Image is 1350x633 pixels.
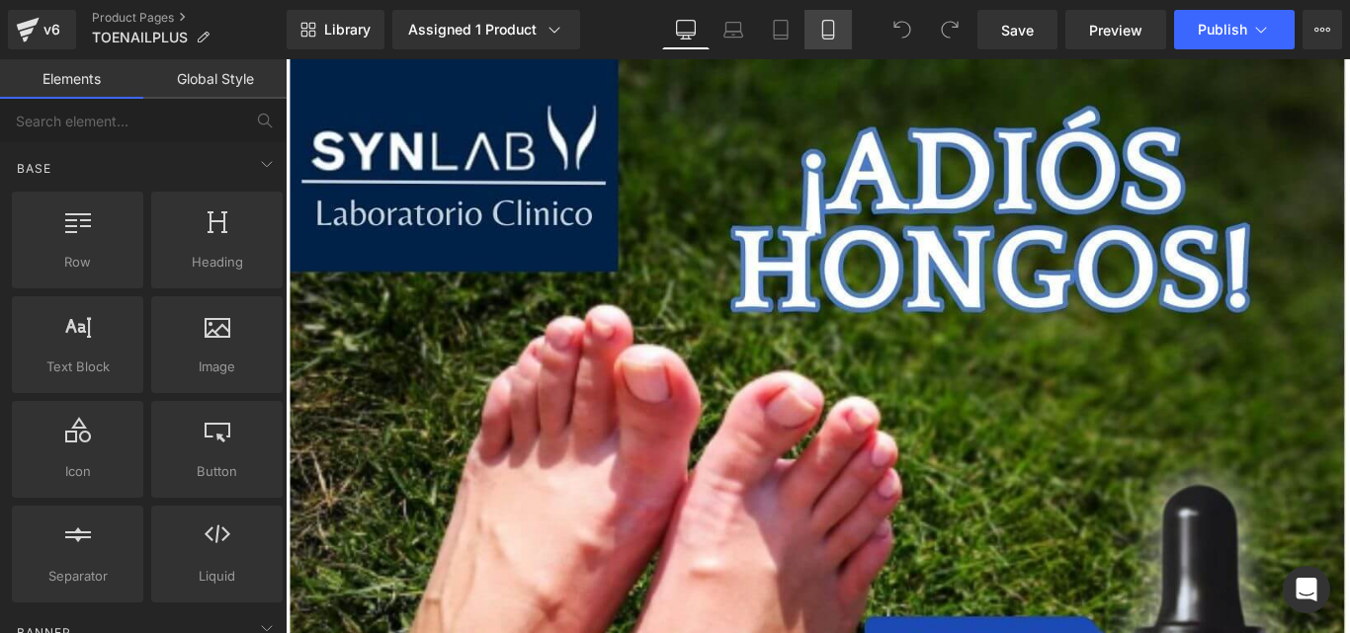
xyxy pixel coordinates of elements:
a: Global Style [143,59,287,99]
span: Button [157,461,277,482]
div: Assigned 1 Product [408,20,564,40]
button: Undo [883,10,922,49]
span: Preview [1089,20,1142,40]
a: Preview [1065,10,1166,49]
a: v6 [8,10,76,49]
span: Icon [18,461,137,482]
button: More [1303,10,1342,49]
span: Row [18,252,137,273]
button: Publish [1174,10,1295,49]
a: Laptop [710,10,757,49]
span: Heading [157,252,277,273]
div: Open Intercom Messenger [1283,566,1330,613]
a: Tablet [757,10,804,49]
span: Image [157,356,277,377]
a: New Library [287,10,384,49]
span: Save [1001,20,1034,40]
span: Separator [18,566,137,587]
div: v6 [40,17,64,42]
span: Liquid [157,566,277,587]
button: Redo [930,10,970,49]
span: TOENAILPLUS [92,30,188,45]
span: Library [324,21,371,39]
span: Base [15,159,53,178]
a: Mobile [804,10,852,49]
span: Publish [1198,22,1247,38]
a: Product Pages [92,10,287,26]
a: Desktop [662,10,710,49]
span: Text Block [18,356,137,377]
